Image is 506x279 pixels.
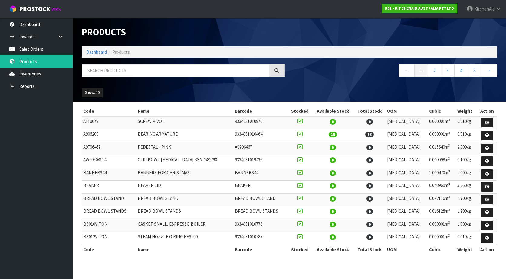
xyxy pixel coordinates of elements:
[386,116,428,129] td: [MEDICAL_DATA]
[82,206,136,219] td: BREAD BOWL STANDS
[136,129,233,142] td: BEARING ARMATURE
[330,119,336,125] span: 0
[366,234,373,240] span: 0
[428,168,456,181] td: 1.009470m
[51,7,61,12] small: WMS
[456,142,477,155] td: 2.000kg
[456,193,477,206] td: 1.700kg
[353,245,386,254] th: Total Stock
[456,168,477,181] td: 1.000kg
[82,219,136,232] td: BS010VITON
[82,129,136,142] td: A906200
[477,245,497,254] th: Action
[136,232,233,245] td: STEAM NOZZLE O RING KES100
[82,116,136,129] td: A110679
[233,219,288,232] td: 9334031010778
[82,106,136,116] th: Code
[312,106,353,116] th: Available Stock
[9,5,17,13] img: cube-alt.png
[82,142,136,155] td: A9706467
[448,208,450,212] sup: 3
[82,181,136,194] td: BEAKER
[233,193,288,206] td: BREAD BOWL STAND
[428,106,456,116] th: Cubic
[386,232,428,245] td: [MEDICAL_DATA]
[19,5,50,13] span: ProStock
[82,27,285,37] h1: Products
[386,193,428,206] td: [MEDICAL_DATA]
[82,88,103,98] button: Show: 10
[481,64,497,77] a: →
[366,145,373,150] span: 0
[366,157,373,163] span: 0
[428,232,456,245] td: 0.000001m
[82,245,136,254] th: Code
[456,245,477,254] th: Weight
[288,245,312,254] th: Stocked
[82,64,269,77] input: Search products
[233,245,288,254] th: Barcode
[366,209,373,214] span: 0
[330,196,336,202] span: 0
[233,106,288,116] th: Barcode
[386,245,428,254] th: UOM
[233,168,288,181] td: BANNERS44
[366,183,373,189] span: 0
[366,119,373,125] span: 0
[428,155,456,168] td: 0.000098m
[233,142,288,155] td: A9706467
[386,129,428,142] td: [MEDICAL_DATA]
[456,106,477,116] th: Weight
[448,143,450,148] sup: 3
[448,233,450,238] sup: 3
[366,170,373,176] span: 0
[330,222,336,227] span: 0
[386,181,428,194] td: [MEDICAL_DATA]
[136,206,233,219] td: BREAD BOWL STANDS
[428,116,456,129] td: 0.000001m
[386,168,428,181] td: [MEDICAL_DATA]
[136,106,233,116] th: Name
[136,155,233,168] td: CLIP BOWL [MEDICAL_DATA] KSM7581/90
[428,245,456,254] th: Cubic
[312,245,353,254] th: Available Stock
[448,131,450,135] sup: 3
[448,220,450,225] sup: 3
[365,132,374,137] span: 18
[136,168,233,181] td: BANNERS FOR CHRISTMAS
[366,196,373,202] span: 0
[329,132,337,137] span: 18
[474,6,495,12] span: KitchenAid
[456,206,477,219] td: 1.700kg
[448,118,450,122] sup: 3
[414,64,428,77] a: 1
[353,106,386,116] th: Total Stock
[448,195,450,199] sup: 3
[386,106,428,116] th: UOM
[456,116,477,129] td: 0.010kg
[428,181,456,194] td: 0.048960m
[386,206,428,219] td: [MEDICAL_DATA]
[366,222,373,227] span: 0
[428,219,456,232] td: 0.000001m
[448,169,450,173] sup: 3
[330,145,336,150] span: 0
[454,64,468,77] a: 4
[428,64,441,77] a: 2
[136,245,233,254] th: Name
[448,182,450,186] sup: 3
[385,6,454,11] strong: K01 - KITCHENAID AUSTRALIA PTY LTD
[136,193,233,206] td: BREAD BOWL STAND
[233,155,288,168] td: 9334031019436
[330,183,336,189] span: 0
[86,49,107,55] a: Dashboard
[428,129,456,142] td: 0.000001m
[386,219,428,232] td: [MEDICAL_DATA]
[468,64,481,77] a: 5
[233,206,288,219] td: BREAD BOWL STANDS
[233,181,288,194] td: BEAKER
[294,64,497,79] nav: Page navigation
[233,116,288,129] td: 9334031010976
[386,155,428,168] td: [MEDICAL_DATA]
[82,193,136,206] td: BREAD BOWL STAND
